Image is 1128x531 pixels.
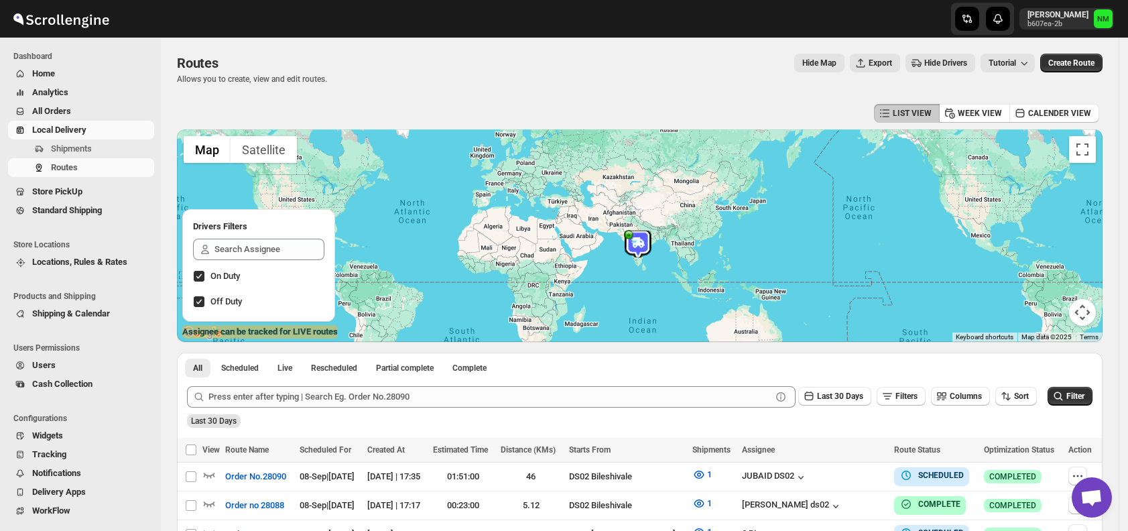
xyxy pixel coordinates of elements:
[707,469,712,479] span: 1
[905,54,975,72] button: Hide Drivers
[8,483,154,501] button: Delivery Apps
[13,413,154,424] span: Configurations
[989,500,1036,511] span: COMPLETED
[13,239,154,250] span: Store Locations
[894,445,940,455] span: Route Status
[501,445,556,455] span: Distance (KMs)
[850,54,900,72] button: Export
[1040,54,1103,72] button: Create Route
[1009,104,1099,123] button: CALENDER VIEW
[13,291,154,302] span: Products and Shipping
[1048,387,1092,406] button: Filter
[32,308,110,318] span: Shipping & Calendar
[231,136,297,163] button: Show satellite imagery
[11,2,111,36] img: ScrollEngine
[918,499,960,509] b: COMPLETE
[8,158,154,177] button: Routes
[8,426,154,445] button: Widgets
[225,445,269,455] span: Route Name
[8,253,154,272] button: Locations, Rules & Rates
[32,205,102,215] span: Standard Shipping
[1027,20,1088,28] p: b607ea-2b
[193,363,202,373] span: All
[995,387,1037,406] button: Sort
[817,392,863,401] span: Last 30 Days
[899,497,960,511] button: COMPLETE
[225,470,286,483] span: Order No.28090
[433,445,488,455] span: Estimated Time
[1068,445,1092,455] span: Action
[184,136,231,163] button: Show street map
[32,430,63,440] span: Widgets
[1021,333,1072,341] span: Map data ©2025
[433,499,493,512] div: 00:23:00
[32,468,81,478] span: Notifications
[8,501,154,520] button: WorkFlow
[185,359,210,377] button: All routes
[13,343,154,353] span: Users Permissions
[956,333,1013,342] button: Keyboard shortcuts
[569,499,684,512] div: DS02 Bileshivale
[1019,8,1114,29] button: User menu
[217,495,292,516] button: Order no 28088
[32,125,86,135] span: Local Delivery
[13,51,154,62] span: Dashboard
[802,58,836,68] span: Hide Map
[1097,15,1109,23] text: NM
[177,74,327,84] p: Allows you to create, view and edit routes.
[742,471,808,484] button: JUBAID DS02
[989,58,1016,68] span: Tutorial
[300,500,355,510] span: 08-Sep | [DATE]
[32,449,66,459] span: Tracking
[1069,136,1096,163] button: Toggle fullscreen view
[794,54,844,72] button: Map action label
[501,470,560,483] div: 46
[177,55,218,71] span: Routes
[1048,58,1094,68] span: Create Route
[32,257,127,267] span: Locations, Rules & Rates
[277,363,292,373] span: Live
[569,470,684,483] div: DS02 Bileshivale
[367,445,405,455] span: Created At
[32,186,82,196] span: Store PickUp
[51,162,78,172] span: Routes
[32,379,92,389] span: Cash Collection
[452,363,487,373] span: Complete
[924,58,967,68] span: Hide Drivers
[984,445,1054,455] span: Optimization Status
[950,392,982,401] span: Columns
[433,470,493,483] div: 01:51:00
[1072,477,1112,518] div: Open chat
[895,392,918,401] span: Filters
[742,499,842,513] button: [PERSON_NAME] ds02
[958,108,1002,119] span: WEEK VIEW
[877,387,926,406] button: Filters
[989,471,1036,482] span: COMPLETED
[311,363,357,373] span: Rescheduled
[202,445,220,455] span: View
[217,466,294,487] button: Order No.28090
[684,493,720,514] button: 1
[8,64,154,83] button: Home
[214,239,324,260] input: Search Assignee
[569,445,611,455] span: Starts From
[32,106,71,116] span: All Orders
[692,445,731,455] span: Shipments
[918,471,964,480] b: SCHEDULED
[376,363,434,373] span: Partial complete
[191,416,237,426] span: Last 30 Days
[742,445,775,455] span: Assignee
[893,108,932,119] span: LIST VIEW
[501,499,560,512] div: 5.12
[1027,9,1088,20] p: [PERSON_NAME]
[1028,108,1091,119] span: CALENDER VIEW
[981,54,1035,72] button: Tutorial
[180,324,225,342] img: Google
[707,498,712,508] span: 1
[221,363,259,373] span: Scheduled
[51,143,92,154] span: Shipments
[684,464,720,485] button: 1
[798,387,871,406] button: Last 30 Days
